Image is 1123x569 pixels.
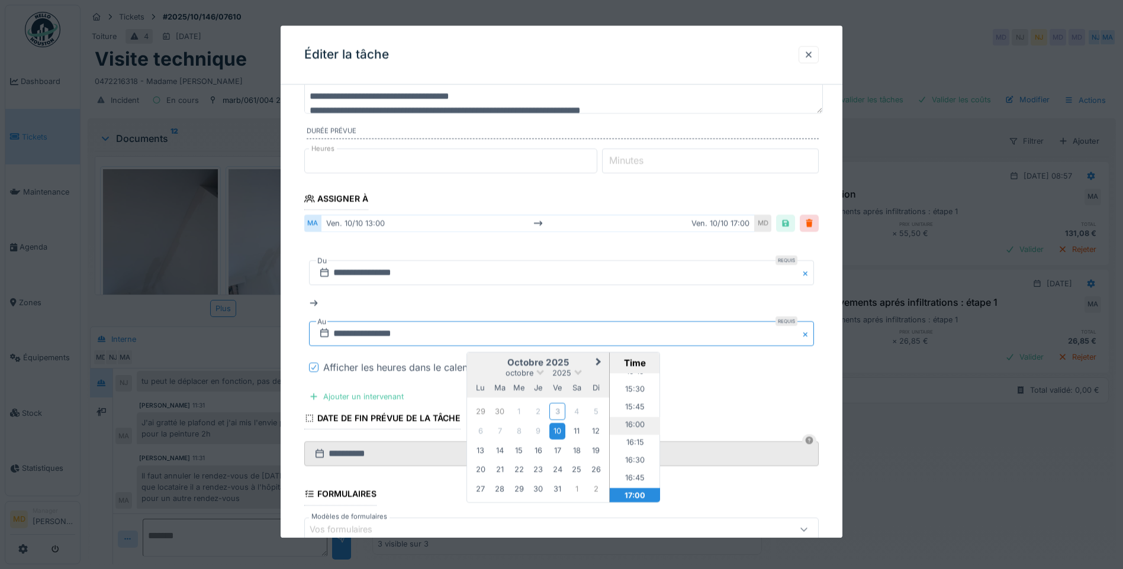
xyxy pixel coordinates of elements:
div: vendredi [549,380,565,396]
div: Choose jeudi 30 octobre 2025 [530,481,546,497]
div: Time [613,357,657,368]
div: Choose mardi 14 octobre 2025 [492,442,508,458]
div: Not available mercredi 8 octobre 2025 [511,423,527,439]
div: Choose vendredi 10 octobre 2025 [549,423,565,439]
li: 17:00 [610,488,660,506]
li: 15:45 [610,399,660,417]
div: Requis [776,316,797,326]
div: mardi [492,380,508,396]
div: Choose jeudi 16 octobre 2025 [530,442,546,458]
div: Choose jeudi 23 octobre 2025 [530,462,546,478]
label: Du [316,255,328,268]
div: Choose vendredi 17 octobre 2025 [549,442,565,458]
li: 16:00 [610,417,660,435]
div: Ajouter un intervenant [304,389,408,405]
div: Choose mercredi 29 octobre 2025 [511,481,527,497]
div: Vos formulaires [310,523,389,536]
div: Requis [776,256,797,266]
div: Choose vendredi 24 octobre 2025 [549,462,565,478]
div: Not available mardi 7 octobre 2025 [492,423,508,439]
h3: Éditer la tâche [304,47,389,62]
div: jeudi [530,380,546,396]
div: Not available jeudi 2 octobre 2025 [530,403,546,419]
div: Choose mardi 28 octobre 2025 [492,481,508,497]
ul: Time [610,373,660,502]
div: Not available mercredi 1 octobre 2025 [511,403,527,419]
div: Choose samedi 18 octobre 2025 [569,442,585,458]
div: Date de fin prévue de la tâche [304,410,461,430]
div: Assigner à [304,190,368,210]
span: octobre [506,369,533,378]
div: Formulaires [304,486,377,506]
div: mercredi [511,380,527,396]
div: Choose dimanche 12 octobre 2025 [588,423,604,439]
li: 16:45 [610,470,660,488]
label: Durée prévue [307,127,819,140]
div: Choose lundi 13 octobre 2025 [472,442,488,458]
li: 16:15 [610,435,660,452]
div: Not available mardi 30 septembre 2025 [492,403,508,419]
div: Choose mercredi 15 octobre 2025 [511,442,527,458]
div: Month octobre, 2025 [471,401,606,498]
div: ven. 10/10 13:00 ven. 10/10 17:00 [321,215,755,232]
div: Choose samedi 25 octobre 2025 [569,462,585,478]
button: Close [801,261,814,286]
button: Close [801,321,814,346]
div: Not available vendredi 3 octobre 2025 [549,403,565,420]
div: MD [755,215,771,232]
div: Choose samedi 11 octobre 2025 [569,423,585,439]
div: Choose lundi 20 octobre 2025 [472,462,488,478]
div: lundi [472,380,488,396]
span: 2025 [552,369,571,378]
div: Not available dimanche 5 octobre 2025 [588,403,604,419]
label: Modèles de formulaires [309,512,390,522]
h2: octobre 2025 [467,357,609,368]
div: Choose dimanche 26 octobre 2025 [588,462,604,478]
div: samedi [569,380,585,396]
label: Heures [309,144,337,154]
button: Next Month [590,354,609,373]
div: Choose vendredi 31 octobre 2025 [549,481,565,497]
div: Not available lundi 29 septembre 2025 [472,403,488,419]
li: 15:30 [610,382,660,399]
div: Choose mardi 21 octobre 2025 [492,462,508,478]
div: Choose mercredi 22 octobre 2025 [511,462,527,478]
div: Afficher les heures dans le calendrier [323,360,488,374]
div: Not available lundi 6 octobre 2025 [472,423,488,439]
div: Choose lundi 27 octobre 2025 [472,481,488,497]
div: Choose dimanche 2 novembre 2025 [588,481,604,497]
div: MA [304,215,321,232]
label: Minutes [607,154,646,168]
div: Choose dimanche 19 octobre 2025 [588,442,604,458]
div: dimanche [588,380,604,396]
div: Choose samedi 1 novembre 2025 [569,481,585,497]
div: Not available samedi 4 octobre 2025 [569,403,585,419]
div: Not available jeudi 9 octobre 2025 [530,423,546,439]
li: 16:30 [610,452,660,470]
label: Au [316,315,327,328]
